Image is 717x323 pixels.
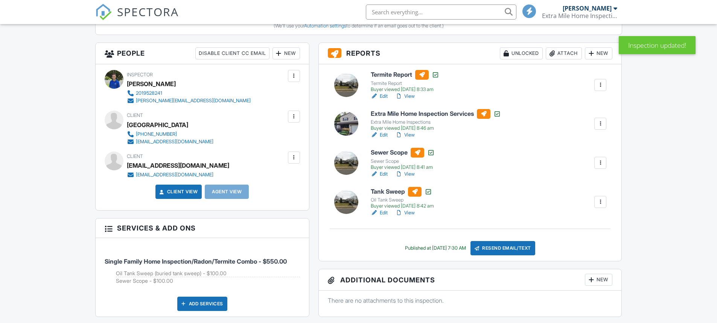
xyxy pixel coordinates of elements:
a: 2019528241 [127,89,251,97]
div: Extra Mile Home Inspection Services [542,12,617,20]
h6: Termite Report [371,70,439,80]
a: Edit [371,131,388,139]
div: Buyer viewed [DATE] 8:42 am [371,203,434,209]
a: View [395,209,415,217]
div: Unlocked [500,47,543,59]
h3: Services & Add ons [96,218,309,238]
span: SPECTORA [117,4,179,20]
span: Client [127,112,143,118]
a: Client View [158,188,198,196]
a: Extra Mile Home Inspection Services Extra Mile Home Inspections Buyer viewed [DATE] 8:46 am [371,109,501,132]
div: [EMAIL_ADDRESS][DOMAIN_NAME] [136,139,213,145]
div: 2019528241 [136,90,162,96]
li: Add on: Oil Tank Sweep (buried tank sweep) [116,270,300,278]
span: Client [127,153,143,159]
div: [PERSON_NAME][EMAIL_ADDRESS][DOMAIN_NAME] [136,98,251,104]
div: Termite Report [371,80,439,86]
div: Inspection updated! [619,36,696,54]
div: [EMAIL_ADDRESS][DOMAIN_NAME] [136,172,213,178]
p: There are no attachments to this inspection. [328,296,613,305]
input: Search everything... [366,5,516,20]
h3: Additional Documents [319,269,622,291]
div: [EMAIL_ADDRESS][DOMAIN_NAME] [127,160,229,171]
a: Automation settings [304,23,346,29]
div: [PERSON_NAME] [563,5,612,12]
div: Published at [DATE] 7:30 AM [405,245,466,251]
div: [PERSON_NAME] [127,78,176,89]
img: The Best Home Inspection Software - Spectora [95,4,112,20]
div: New [272,47,300,59]
a: Edit [371,170,388,178]
div: Attach [546,47,582,59]
a: Sewer Scope Sewer Scope Buyer viewed [DATE] 8:41 am [371,148,435,170]
h3: Reports [319,43,622,64]
li: Service: Single Family Home Inspection/Radon/Termite Combo [105,244,300,291]
div: New [585,47,612,59]
a: [EMAIL_ADDRESS][DOMAIN_NAME] [127,171,223,179]
li: Add on: Sewer Scope [116,277,300,285]
a: Tank Sweep Oil Tank Sweep Buyer viewed [DATE] 8:42 am [371,187,434,209]
div: Disable Client CC Email [195,47,269,59]
a: [EMAIL_ADDRESS][DOMAIN_NAME] [127,138,213,146]
div: Oil Tank Sweep [371,197,434,203]
div: (We'll use your to determine if an email goes out to the client.) [101,23,616,29]
div: [GEOGRAPHIC_DATA] [127,119,188,130]
div: New [585,274,612,286]
div: Extra Mile Home Inspections [371,119,501,125]
a: Termite Report Termite Report Buyer viewed [DATE] 8:33 am [371,70,439,93]
h6: Extra Mile Home Inspection Services [371,109,501,119]
div: Add Services [177,297,227,311]
div: Resend Email/Text [470,241,535,255]
div: Sewer Scope [371,158,435,164]
div: Buyer viewed [DATE] 8:41 am [371,164,435,170]
a: Edit [371,209,388,217]
a: Edit [371,93,388,100]
h6: Tank Sweep [371,187,434,197]
h3: People [96,43,309,64]
a: [PERSON_NAME][EMAIL_ADDRESS][DOMAIN_NAME] [127,97,251,105]
a: [PHONE_NUMBER] [127,130,213,138]
a: View [395,93,415,100]
a: View [395,170,415,178]
a: View [395,131,415,139]
div: [PHONE_NUMBER] [136,131,177,137]
h6: Sewer Scope [371,148,435,158]
a: SPECTORA [95,10,179,26]
span: Inspector [127,72,153,77]
div: Buyer viewed [DATE] 8:33 am [371,86,439,93]
span: Single Family Home Inspection/Radon/Termite Combo - $550.00 [105,258,287,265]
div: Buyer viewed [DATE] 8:46 am [371,125,501,131]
